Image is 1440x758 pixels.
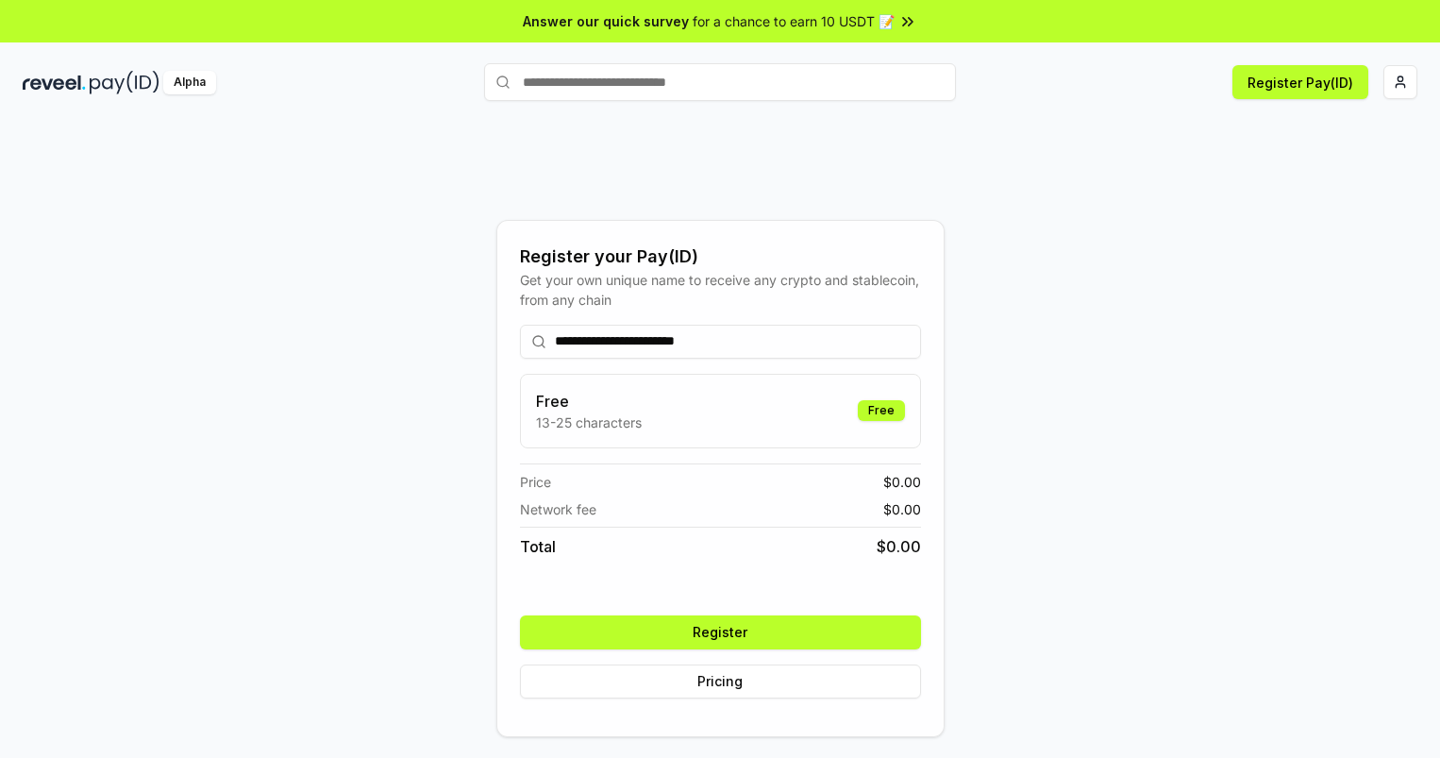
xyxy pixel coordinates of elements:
[520,270,921,310] div: Get your own unique name to receive any crypto and stablecoin, from any chain
[883,472,921,492] span: $ 0.00
[520,615,921,649] button: Register
[163,71,216,94] div: Alpha
[90,71,159,94] img: pay_id
[520,244,921,270] div: Register your Pay(ID)
[520,665,921,699] button: Pricing
[858,400,905,421] div: Free
[693,11,895,31] span: for a chance to earn 10 USDT 📝
[883,499,921,519] span: $ 0.00
[536,390,642,413] h3: Free
[520,535,556,558] span: Total
[536,413,642,432] p: 13-25 characters
[877,535,921,558] span: $ 0.00
[520,499,596,519] span: Network fee
[1232,65,1368,99] button: Register Pay(ID)
[523,11,689,31] span: Answer our quick survey
[23,71,86,94] img: reveel_dark
[520,472,551,492] span: Price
